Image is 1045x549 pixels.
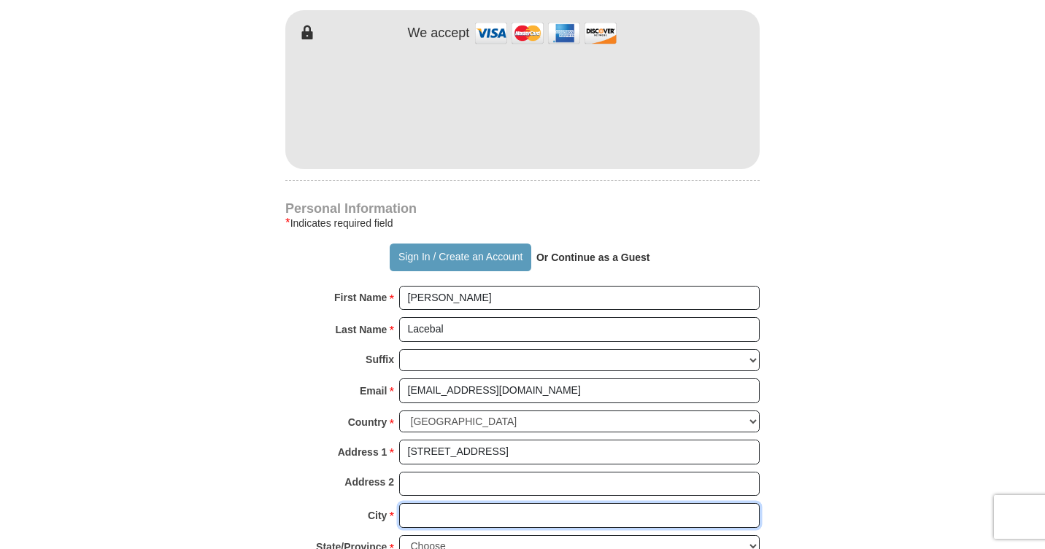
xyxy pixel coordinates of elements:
[338,442,387,462] strong: Address 1
[366,349,394,370] strong: Suffix
[336,319,387,340] strong: Last Name
[390,244,531,271] button: Sign In / Create an Account
[285,203,760,214] h4: Personal Information
[536,252,650,263] strong: Or Continue as a Guest
[368,505,387,526] strong: City
[285,214,760,232] div: Indicates required field
[360,381,387,401] strong: Email
[334,287,387,308] strong: First Name
[348,412,387,432] strong: Country
[344,472,394,492] strong: Address 2
[473,17,619,49] img: credit cards accepted
[408,26,470,42] h4: We accept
